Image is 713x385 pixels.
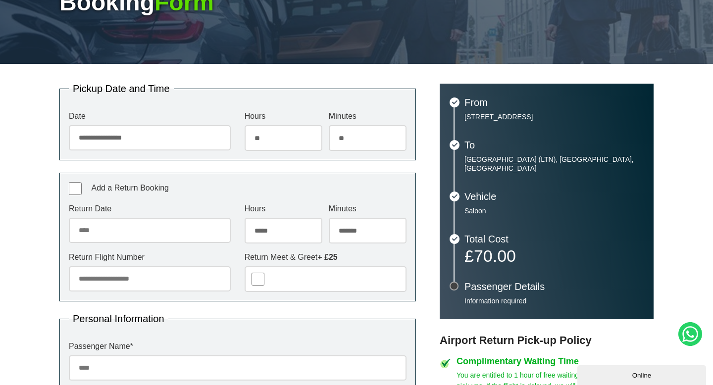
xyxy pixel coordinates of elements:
[69,205,231,213] label: Return Date
[464,206,644,215] p: Saloon
[245,112,322,120] label: Hours
[464,140,644,150] h3: To
[464,234,644,244] h3: Total Cost
[245,253,407,261] label: Return Meet & Greet
[245,205,322,213] label: Hours
[577,363,708,385] iframe: chat widget
[329,112,407,120] label: Minutes
[464,112,644,121] p: [STREET_ADDRESS]
[69,182,82,195] input: Add a Return Booking
[69,112,231,120] label: Date
[329,205,407,213] label: Minutes
[457,357,654,366] h4: Complimentary Waiting Time
[69,253,231,261] label: Return Flight Number
[91,184,169,192] span: Add a Return Booking
[464,249,644,263] p: £
[464,97,644,107] h3: From
[464,192,644,201] h3: Vehicle
[464,155,644,173] p: [GEOGRAPHIC_DATA] (LTN), [GEOGRAPHIC_DATA], [GEOGRAPHIC_DATA]
[464,282,644,291] h3: Passenger Details
[464,296,644,305] p: Information required
[69,314,168,324] legend: Personal Information
[69,84,174,94] legend: Pickup Date and Time
[69,342,407,350] label: Passenger Name
[474,246,516,265] span: 70.00
[440,334,654,347] h3: Airport Return Pick-up Policy
[317,253,337,261] strong: + £25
